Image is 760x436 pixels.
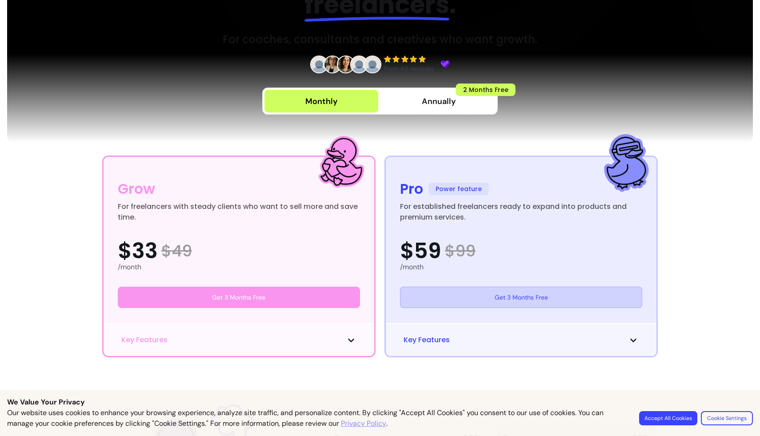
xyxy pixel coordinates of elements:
[7,408,628,429] p: Our website uses cookies to enhance your browsing experience, analyze site traffic, and personali...
[404,335,450,345] span: Key Features
[428,183,489,195] span: Power feature
[639,411,697,425] button: Accept All Cookies
[400,262,642,272] div: /month
[118,201,360,223] div: For freelancers with steady clients who want to sell more and save time.
[404,335,639,345] button: Key Features
[118,178,155,200] div: Grow
[341,418,386,429] a: Privacy Policy
[118,287,360,308] a: Get 3 Months Free
[121,335,168,345] span: Key Features
[445,242,476,260] span: $ 99
[400,287,642,308] a: Get 3 Months Free
[305,95,338,108] div: Monthly
[223,32,537,47] h3: For coaches, consultants and creatives who want growth.
[400,240,441,262] span: $59
[701,411,753,425] button: Cookie Settings
[121,335,356,345] button: Key Features
[400,178,423,200] div: Pro
[118,240,158,262] span: $33
[161,242,192,260] span: $ 49
[400,201,642,223] div: For established freelancers ready to expand into products and premium services.
[118,262,360,272] div: /month
[456,84,516,96] span: 2 Months Free
[422,95,456,108] span: Annually
[7,397,753,408] p: We Value Your Privacy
